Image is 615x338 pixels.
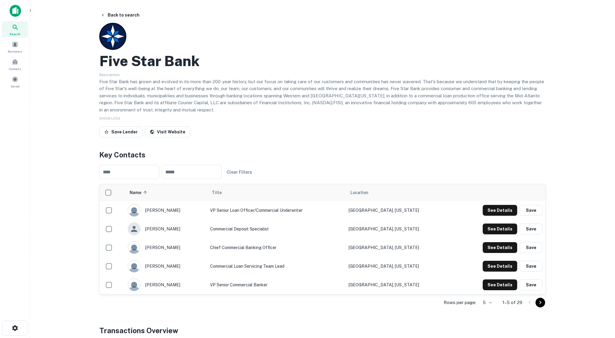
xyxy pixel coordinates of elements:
button: Save [520,224,542,234]
div: scrollable content [100,184,545,294]
div: [PERSON_NAME] [128,260,204,273]
td: Chief Commercial Banking Officer [207,238,346,257]
p: Five Star Bank has grown and evolved in its more than 200-year history, but our focus on taking c... [99,78,546,114]
button: See Details [483,205,517,216]
button: Clear Filters [224,167,254,178]
span: Contacts [9,66,21,71]
a: Contacts [2,56,28,72]
button: See Details [483,224,517,234]
img: 9c8pery4andzj6ohjkjp54ma2 [128,242,140,254]
td: [GEOGRAPHIC_DATA], [US_STATE] [346,276,453,294]
span: Search [10,32,20,36]
button: Save [520,261,542,272]
span: Name [130,189,149,196]
button: Save [520,279,542,290]
span: Title [212,189,229,196]
td: VP Senior Commercial Banker [207,276,346,294]
div: [PERSON_NAME] [128,204,204,217]
th: Title [207,184,346,201]
button: Save [520,242,542,253]
div: [PERSON_NAME] [128,223,204,235]
button: Save Lender [99,126,142,137]
td: [GEOGRAPHIC_DATA], [US_STATE] [346,257,453,276]
td: Commercial Deposit Specialist [207,220,346,238]
div: [PERSON_NAME] [128,279,204,291]
button: Save [520,205,542,216]
td: [GEOGRAPHIC_DATA], [US_STATE] [346,220,453,238]
a: Visit Website [145,126,190,137]
th: Name [125,184,207,201]
td: VP Senior Loan Officer/Commercial Underwriter [207,201,346,220]
p: Rows per page: [444,299,476,306]
button: Back to search [98,10,142,20]
a: Saved [2,74,28,90]
button: See Details [483,279,517,290]
button: See Details [483,242,517,253]
span: Description [99,73,120,77]
td: [GEOGRAPHIC_DATA], [US_STATE] [346,201,453,220]
button: See Details [483,261,517,272]
iframe: Chat Widget [585,290,615,319]
img: 9c8pery4andzj6ohjkjp54ma2 [128,260,140,272]
h4: Transactions Overview [99,325,178,336]
img: 9c8pery4andzj6ohjkjp54ma2 [128,204,140,216]
td: [GEOGRAPHIC_DATA], [US_STATE] [346,238,453,257]
p: 1–5 of 29 [502,299,522,306]
a: Borrowers [2,39,28,55]
span: Saved [11,84,19,89]
img: 9c8pery4andzj6ohjkjp54ma2 [128,279,140,291]
button: Go to next page [535,298,545,307]
h2: Five Star Bank [99,52,199,70]
div: 5 [478,298,493,307]
td: Commercial Loan Servicing Team Lead [207,257,346,276]
div: [PERSON_NAME] [128,241,204,254]
span: Location [350,189,368,196]
span: SHOW LESS [99,116,120,120]
h4: Key Contacts [99,149,546,160]
th: Location [346,184,453,201]
a: Search [2,21,28,38]
img: capitalize-icon.png [10,5,21,17]
span: Borrowers [8,49,22,54]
